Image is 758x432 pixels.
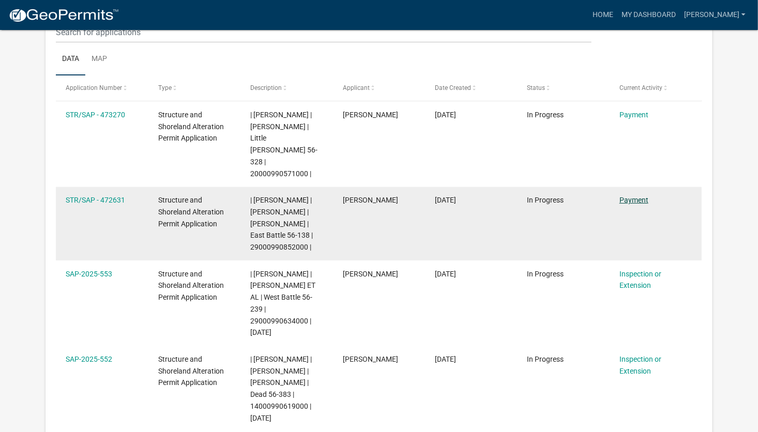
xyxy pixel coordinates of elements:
a: Payment [619,111,648,119]
a: Home [588,5,617,25]
span: 09/02/2025 [435,270,456,278]
a: STR/SAP - 473270 [66,111,125,119]
span: 09/03/2025 [435,111,456,119]
datatable-header-cell: Applicant [333,75,425,100]
datatable-header-cell: Description [240,75,332,100]
span: Type [158,84,172,91]
span: 09/02/2025 [435,196,456,204]
a: Inspection or Extension [619,270,661,290]
a: STR/SAP - 472631 [66,196,125,204]
span: | Kyle Westergard | MARNA M NELSON TST | Little McDonald 56-328 | 20000990571000 | [250,111,317,178]
span: Matt S Hoen [343,111,398,119]
a: Data [56,43,85,76]
span: | Eric Babolian | SHANNON BODE | DARREN BODE | East Battle 56-138 | 29000990852000 | [250,196,313,251]
span: Structure and Shoreland Alteration Permit Application [158,270,224,302]
span: Current Activity [619,84,662,91]
span: Structure and Shoreland Alteration Permit Application [158,196,224,228]
span: Description [250,84,282,91]
a: [PERSON_NAME] [680,5,750,25]
span: | Eric Babolian | JAMES L CARLSON | MARSHA A CARLSON | Dead 56-383 | 14000990619000 | 09/05/2026 [250,355,312,422]
span: Matt S Hoen [343,270,398,278]
span: Structure and Shoreland Alteration Permit Application [158,355,224,387]
a: Inspection or Extension [619,355,661,375]
datatable-header-cell: Current Activity [610,75,702,100]
span: Matt S Hoen [343,355,398,363]
datatable-header-cell: Status [517,75,609,100]
span: | Eric Babolian | JOHN H LUTGEN ET AL | West Battle 56-239 | 29000990634000 | 09/05/2026 [250,270,315,337]
input: Search for applications [56,22,592,43]
span: Date Created [435,84,471,91]
a: SAP-2025-553 [66,270,112,278]
datatable-header-cell: Date Created [425,75,517,100]
span: In Progress [527,270,564,278]
span: Status [527,84,545,91]
span: In Progress [527,111,564,119]
a: Payment [619,196,648,204]
a: SAP-2025-552 [66,355,112,363]
span: Application Number [66,84,122,91]
span: In Progress [527,355,564,363]
datatable-header-cell: Type [148,75,240,100]
span: Matt S Hoen [343,196,398,204]
span: 08/28/2025 [435,355,456,363]
span: Applicant [343,84,370,91]
a: Map [85,43,113,76]
span: In Progress [527,196,564,204]
span: Structure and Shoreland Alteration Permit Application [158,111,224,143]
datatable-header-cell: Application Number [56,75,148,100]
a: My Dashboard [617,5,680,25]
